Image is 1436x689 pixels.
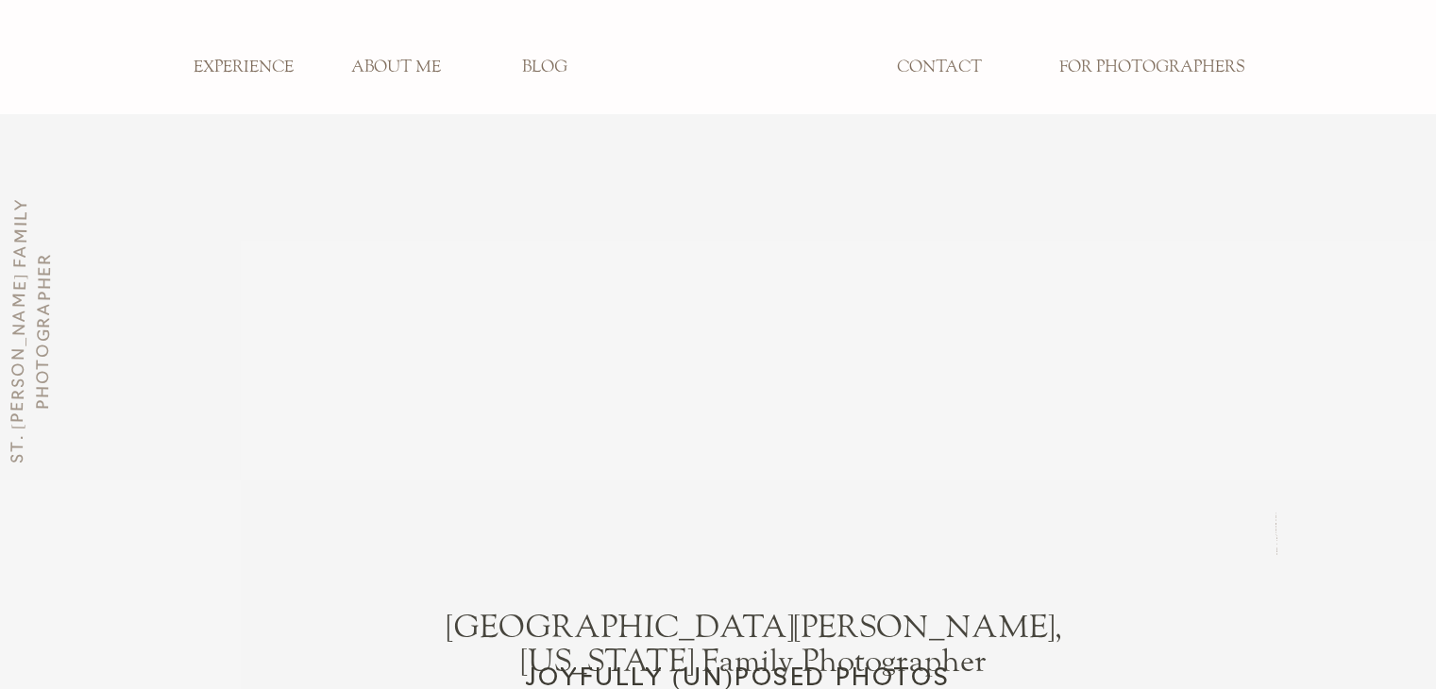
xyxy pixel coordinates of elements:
h3: St. [PERSON_NAME] family photographer [5,143,32,516]
a: CONTACT [877,58,1002,78]
a: ABOUT ME [334,58,459,78]
a: EXPERIENCE [181,58,306,78]
a: FOR PHOTOGRAPHERS [1046,58,1259,78]
a: BLOG [482,58,607,78]
h1: [GEOGRAPHIC_DATA][PERSON_NAME], [US_STATE] Family Photographer [418,610,1090,661]
h3: St. [PERSON_NAME] Family PHotographer [1256,512,1277,556]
